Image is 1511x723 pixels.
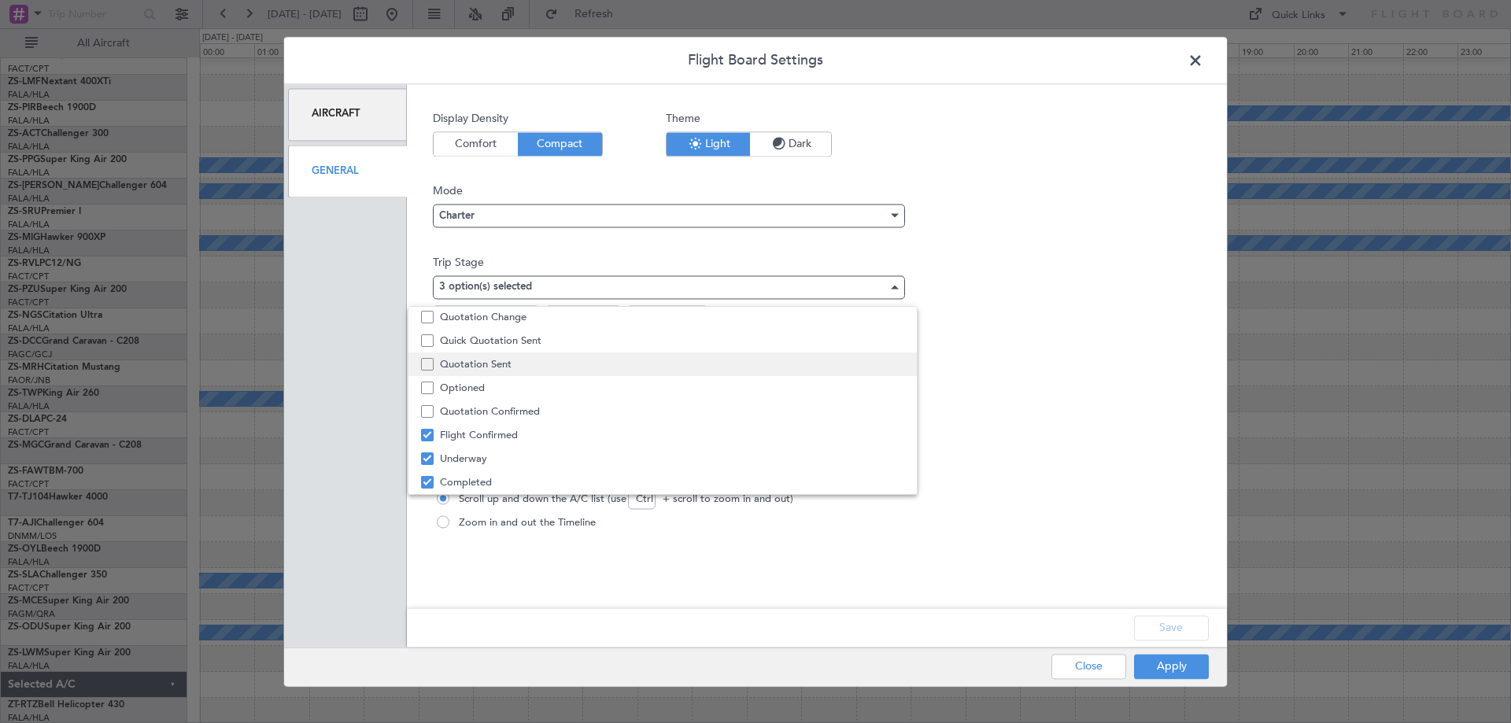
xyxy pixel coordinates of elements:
span: Optioned [440,376,904,400]
span: Underway [440,447,904,470]
span: Flight Confirmed [440,423,904,447]
span: Quotation Confirmed [440,400,904,423]
span: Quick Quotation Sent [440,329,904,352]
span: Quotation Change [440,305,904,329]
span: Quotation Sent [440,352,904,376]
span: Completed [440,470,904,494]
